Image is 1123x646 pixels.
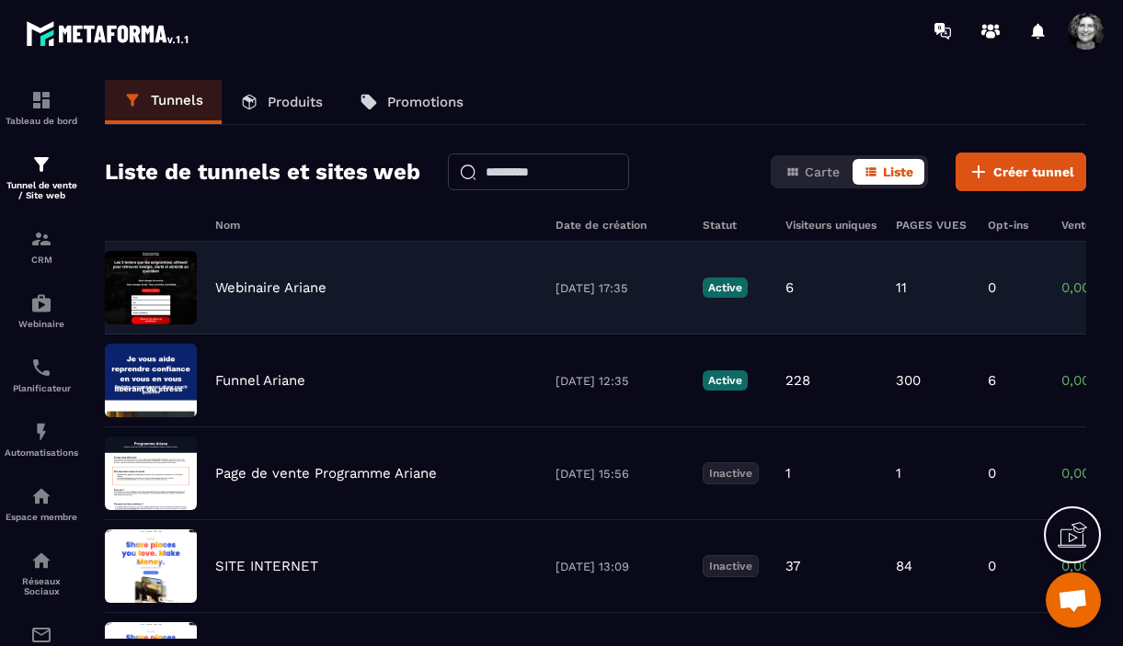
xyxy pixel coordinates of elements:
img: email [30,624,52,646]
h6: Nom [215,219,537,232]
h6: PAGES VUES [896,219,969,232]
p: Tunnels [151,92,203,108]
p: 228 [785,372,810,389]
p: [DATE] 17:35 [556,281,684,295]
p: 6 [785,279,794,296]
p: 84 [896,558,912,574]
img: formation [30,89,52,111]
p: 1 [785,465,791,482]
p: 6 [988,372,996,389]
img: image [105,344,197,417]
p: Active [703,278,748,298]
p: [DATE] 15:56 [556,467,684,481]
p: Produits [268,94,323,110]
h6: Opt-ins [988,219,1043,232]
p: Tunnel de vente / Site web [5,180,78,200]
a: Tunnels [105,80,222,124]
h6: Statut [703,219,767,232]
img: automations [30,421,52,443]
p: Inactive [703,462,759,484]
span: Liste [883,164,913,179]
h6: Visiteurs uniques [785,219,877,232]
a: Produits [222,80,341,124]
p: Planificateur [5,383,78,393]
p: Automatisations [5,448,78,458]
a: formationformationCRM [5,214,78,278]
p: Active [703,370,748,391]
p: 1 [896,465,901,482]
p: 37 [785,558,800,574]
p: SITE INTERNET [215,558,318,574]
a: automationsautomationsAutomatisations [5,407,78,471]
img: automations [30,485,52,507]
img: scheduler [30,357,52,379]
span: Carte [805,164,840,179]
button: Créer tunnel [956,153,1086,191]
button: Liste [853,159,924,185]
a: Promotions [341,80,482,124]
img: image [105,251,197,324]
img: formation [30,228,52,250]
a: Ouvrir le chat [1046,572,1101,628]
img: formation [30,153,52,176]
p: Inactive [703,555,759,577]
p: [DATE] 13:09 [556,560,684,573]
p: Réseaux Sociaux [5,576,78,596]
p: 0 [988,558,996,574]
img: social-network [30,550,52,572]
img: image [105,529,197,603]
h2: Liste de tunnels et sites web [105,153,420,190]
a: automationsautomationsEspace membre [5,471,78,536]
img: image [105,436,197,510]
p: [DATE] 12:35 [556,374,684,388]
h6: Date de création [556,219,684,232]
button: Carte [774,159,851,185]
a: social-networksocial-networkRéseaux Sociaux [5,536,78,610]
p: Promotions [387,94,464,110]
p: Webinaire [5,319,78,329]
p: Tableau de bord [5,116,78,126]
p: 300 [896,372,921,389]
p: 0 [988,465,996,482]
a: formationformationTunnel de vente / Site web [5,140,78,214]
a: automationsautomationsWebinaire [5,278,78,343]
p: Espace membre [5,512,78,522]
p: 0 [988,279,996,296]
img: logo [26,17,191,50]
p: Page de vente Programme Ariane [215,465,437,482]
a: formationformationTableau de bord [5,75,78,140]
p: 11 [896,279,907,296]
p: Funnel Ariane [215,372,305,389]
img: automations [30,292,52,314]
span: Créer tunnel [993,163,1074,181]
p: CRM [5,255,78,265]
p: Webinaire Ariane [215,279,327,296]
a: schedulerschedulerPlanificateur [5,343,78,407]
